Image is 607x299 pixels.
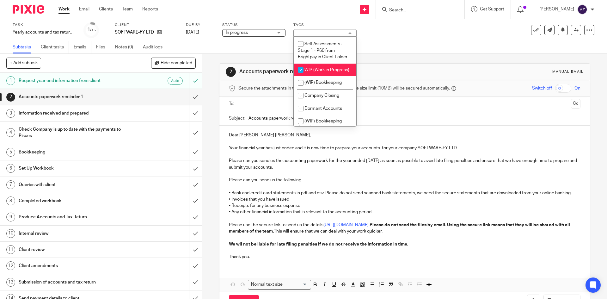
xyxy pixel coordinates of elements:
[293,22,357,28] label: Tags
[13,5,44,14] img: Pixie
[13,22,76,28] label: Task
[19,109,128,118] h1: Information received and prepared
[13,29,76,35] div: Yearly accounts and tax return - Automatic - [DATE]
[6,164,15,173] div: 6
[239,68,418,75] h1: Accounts paperwork reminder 1
[90,28,96,32] small: /15
[87,26,96,34] div: 1
[6,109,15,118] div: 3
[168,77,183,85] div: Auto
[161,61,192,66] span: Hide completed
[229,223,571,234] strong: Please do not send the files by email. Using the secure link means that they will be shared with ...
[151,58,196,68] button: Hide completed
[248,280,311,290] div: Search for option
[115,29,154,35] p: SOFTWARE-FY LTD
[577,4,587,15] img: svg%3E
[285,281,307,288] input: Search for option
[229,202,580,209] p: • Receipts for any business expense
[6,229,15,238] div: 10
[238,85,450,91] span: Secure the attachments in this message. Files exceeding the size limit (10MB) will be secured aut...
[6,93,15,102] div: 2
[19,164,128,173] h1: Set Up Workbook
[74,41,91,53] a: Emails
[79,6,89,12] a: Email
[304,106,342,111] span: Dormant Accounts
[229,158,580,171] p: Please can you send us the accounting paperwork for the year ended [DATE] as soon as possible to ...
[552,69,584,74] div: Manual email
[389,8,445,13] input: Search
[298,42,347,59] span: Self Assessments : Stage 1 - P60 from Brightpay in Client Folder
[532,85,552,91] span: Switch off
[226,67,236,77] div: 2
[229,145,580,151] p: Your financial year has just ended and it is now time to prepare your accounts. for your company ...
[186,22,214,28] label: Due by
[229,132,580,138] p: Dear [PERSON_NAME] [PERSON_NAME],
[41,41,69,53] a: Client tasks
[6,245,15,254] div: 11
[539,6,574,12] p: [PERSON_NAME]
[96,41,110,53] a: Files
[229,242,408,246] strong: We wil not be liable for late filing penalties if we do not receive the information in time.
[229,101,236,107] label: To:
[229,222,580,235] p: Please use the secure link to send us the details . This will ensure that we can deal with your w...
[6,278,15,287] div: 13
[99,6,113,12] a: Clients
[6,261,15,270] div: 12
[229,177,580,183] p: Please can you send us the following
[304,80,342,85] span: (WIP) Bookkeeping
[19,180,128,190] h1: Queries with client
[58,6,70,12] a: Work
[19,196,128,206] h1: Completed workbook
[6,180,15,189] div: 7
[142,6,158,12] a: Reports
[6,58,41,68] button: + Add subtask
[304,93,339,98] span: Company Closing
[229,190,580,196] p: • Bank and credit card statements in pdf and csv. Please do not send scanned bank statements, we ...
[229,209,580,215] p: • Any other financial information that is relevant to the accounting period.
[6,76,15,85] div: 1
[304,68,349,72] span: WIP (Work in Progress)
[249,281,284,288] span: Normal text size
[574,85,580,91] span: On
[19,277,128,287] h1: Submission of accounts and tax return
[19,92,128,102] h1: Accounts paperwork reminder 1
[229,115,245,121] label: Subject:
[298,119,342,130] span: (WIP) Bookkeeping Complete
[115,22,178,28] label: Client
[13,41,36,53] a: Subtasks
[143,41,167,53] a: Audit logs
[480,7,504,11] span: Get Support
[323,223,369,227] a: [URL][DOMAIN_NAME]
[19,125,128,141] h1: Check Company is up to date with the payments to Pisces
[122,6,133,12] a: Team
[19,261,128,271] h1: Client amendments
[571,99,580,109] button: Cc
[226,30,248,35] span: In progress
[6,128,15,137] div: 4
[6,196,15,205] div: 8
[222,22,285,28] label: Status
[115,41,138,53] a: Notes (0)
[19,229,128,238] h1: Internal review
[19,147,128,157] h1: Bookkeeping
[19,76,128,85] h1: Request year end information from client
[6,213,15,221] div: 9
[6,148,15,157] div: 5
[13,29,76,35] div: Yearly accounts and tax return - Automatic - December 2023
[229,254,580,260] p: Thank you.
[19,245,128,254] h1: Client review
[229,196,580,202] p: • Invoices that you have issued
[19,212,128,222] h1: Produce Accounts and Tax Return
[186,30,199,34] span: [DATE]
